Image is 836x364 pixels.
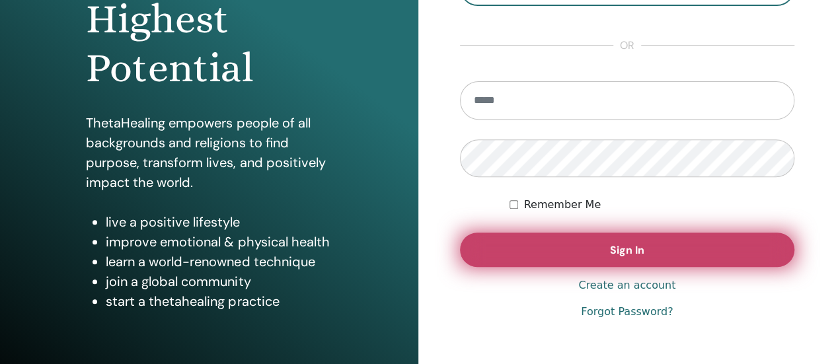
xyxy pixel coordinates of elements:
[523,197,601,213] label: Remember Me
[106,212,332,232] li: live a positive lifestyle
[106,272,332,291] li: join a global community
[581,304,673,320] a: Forgot Password?
[613,38,641,54] span: or
[610,243,644,257] span: Sign In
[106,232,332,252] li: improve emotional & physical health
[460,233,795,267] button: Sign In
[86,113,332,192] p: ThetaHealing empowers people of all backgrounds and religions to find purpose, transform lives, a...
[106,252,332,272] li: learn a world-renowned technique
[578,277,675,293] a: Create an account
[106,291,332,311] li: start a thetahealing practice
[510,197,794,213] div: Keep me authenticated indefinitely or until I manually logout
